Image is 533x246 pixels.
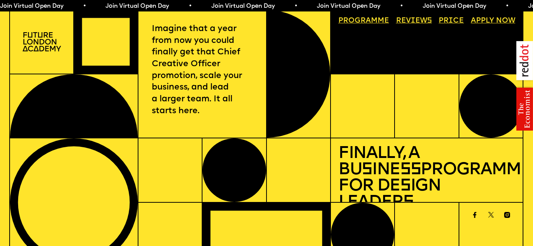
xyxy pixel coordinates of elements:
[400,178,410,195] span: s
[366,17,371,24] span: a
[403,194,413,211] span: s
[400,161,420,179] span: ss
[400,3,403,9] span: •
[471,17,476,24] span: A
[188,3,192,9] span: •
[338,146,515,210] h1: Finally, a Bu ine Programme for De ign Leader
[83,3,86,9] span: •
[392,14,436,28] a: Reviews
[467,14,519,28] a: Apply now
[362,161,372,179] span: s
[435,14,467,28] a: Price
[505,3,509,9] span: •
[152,23,253,117] p: Imagine that a year from now you could finally get that Chief Creative Officer promotion, scale y...
[335,14,393,28] a: Programme
[294,3,298,9] span: •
